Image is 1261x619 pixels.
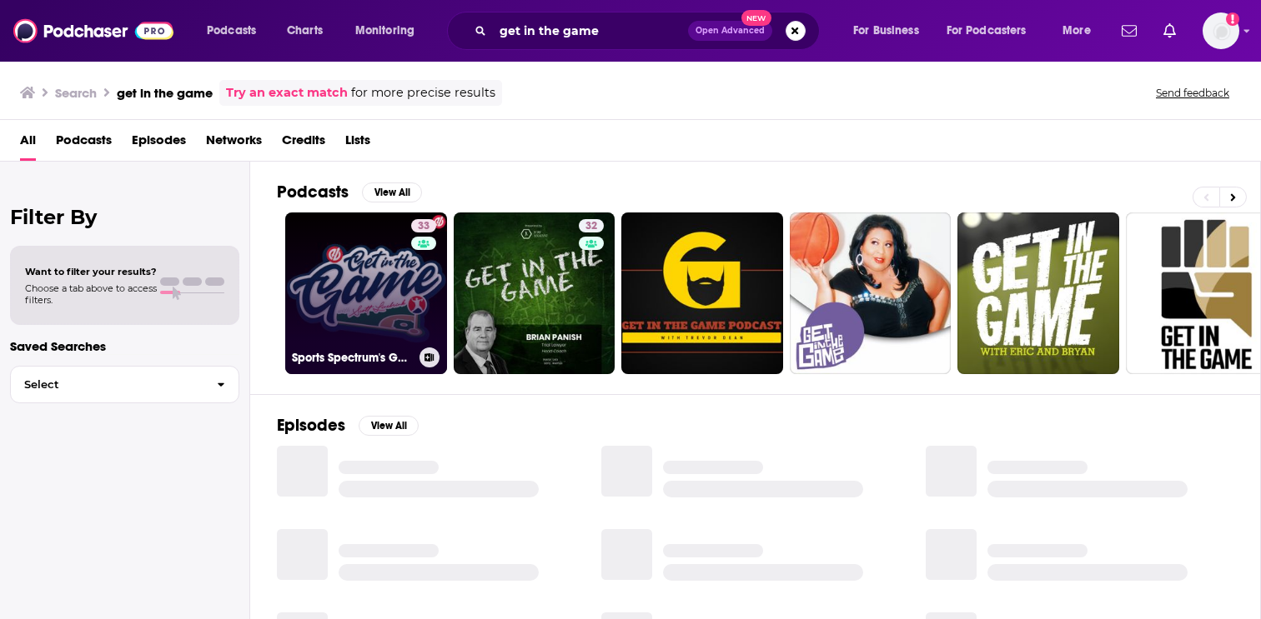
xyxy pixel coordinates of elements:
h2: Filter By [10,205,239,229]
svg: Email not verified [1226,12,1239,26]
img: User Profile [1203,12,1239,49]
a: Credits [282,127,325,161]
span: For Podcasters [947,19,1027,42]
span: 32 [585,218,597,235]
button: open menu [195,17,278,44]
button: open menu [1051,17,1112,44]
p: Saved Searches [10,338,239,354]
button: View All [359,416,419,436]
button: Show profile menu [1203,12,1239,49]
h2: Podcasts [277,182,349,202]
a: Try an exact match [226,83,348,102]
span: Logged in as EllaRoseMurphy [1203,12,1239,49]
a: 33Sports Spectrum's Get in the Game [285,212,447,374]
span: 33 [418,218,430,235]
a: Episodes [132,127,186,161]
h3: Search [55,85,97,101]
span: More [1063,19,1091,42]
h3: Sports Spectrum's Get in the Game [292,351,413,365]
a: Show notifications dropdown [1157,17,1183,45]
span: For Business [853,19,919,42]
h3: get in the game [117,85,213,101]
span: Open Advanced [696,27,765,35]
span: for more precise results [351,83,495,102]
a: EpisodesView All [277,415,419,436]
span: Podcasts [207,19,256,42]
a: 32 [579,219,604,232]
span: Monitoring [355,19,414,42]
button: Select [10,366,239,403]
span: Charts [287,19,323,42]
span: Select [11,379,203,390]
a: 32 [454,212,615,374]
span: Want to filter your results? [25,266,157,277]
div: Search podcasts, credits, & more... [463,12,836,50]
a: 33 [411,219,436,232]
a: All [20,127,36,161]
button: View All [362,182,422,202]
input: Search podcasts, credits, & more... [493,17,688,44]
h2: Episodes [277,415,345,436]
a: Charts [276,17,333,44]
button: open menu [936,17,1051,44]
span: New [741,10,771,26]
img: Podchaser - Follow, Share and Rate Podcasts [13,15,173,47]
a: Show notifications dropdown [1115,17,1143,45]
button: Send feedback [1151,86,1234,100]
a: Networks [206,127,262,161]
a: Lists [345,127,370,161]
button: open menu [344,17,436,44]
button: Open AdvancedNew [688,21,772,41]
a: Podcasts [56,127,112,161]
a: PodcastsView All [277,182,422,202]
span: Choose a tab above to access filters. [25,282,157,306]
button: open menu [842,17,940,44]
